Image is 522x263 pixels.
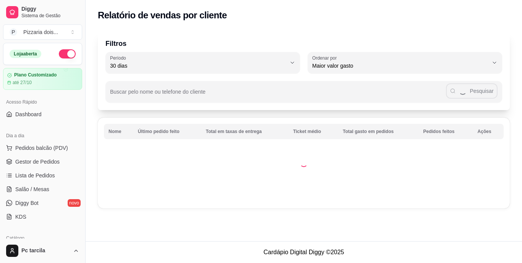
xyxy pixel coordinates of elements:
a: KDS [3,211,82,223]
label: Ordenar por [312,55,339,61]
p: Filtros [105,38,502,49]
span: Lista de Pedidos [15,172,55,179]
span: Maior valor gasto [312,62,488,70]
label: Período [110,55,128,61]
div: Loja aberta [10,50,41,58]
a: Plano Customizadoaté 27/10 [3,68,82,90]
span: Pedidos balcão (PDV) [15,144,68,152]
span: Gestor de Pedidos [15,158,60,166]
button: Período30 dias [105,52,300,73]
span: Diggy [21,6,79,13]
article: até 27/10 [13,80,32,86]
span: Diggy Bot [15,199,39,207]
span: KDS [15,213,26,221]
a: Dashboard [3,108,82,120]
span: Dashboard [15,110,42,118]
div: Acesso Rápido [3,96,82,108]
button: Pedidos balcão (PDV) [3,142,82,154]
button: Alterar Status [59,49,76,58]
button: Select a team [3,24,82,40]
span: Sistema de Gestão [21,13,79,19]
article: Plano Customizado [14,72,57,78]
a: Lista de Pedidos [3,169,82,182]
div: Pizzaria dois ... [23,28,58,36]
span: 30 dias [110,62,286,70]
a: Diggy Botnovo [3,197,82,209]
a: Salão / Mesas [3,183,82,195]
footer: Cardápio Digital Diggy © 2025 [86,241,522,263]
div: Catálogo [3,232,82,244]
span: P [10,28,17,36]
h2: Relatório de vendas por cliente [98,9,227,21]
button: Pc tarcila [3,242,82,260]
div: Dia a dia [3,130,82,142]
input: Buscar pelo nome ou telefone do cliente [110,91,446,99]
a: DiggySistema de Gestão [3,3,82,21]
span: Salão / Mesas [15,185,49,193]
a: Gestor de Pedidos [3,156,82,168]
button: Ordenar porMaior valor gasto [308,52,502,73]
div: Loading [300,159,308,167]
span: Pc tarcila [21,247,70,254]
